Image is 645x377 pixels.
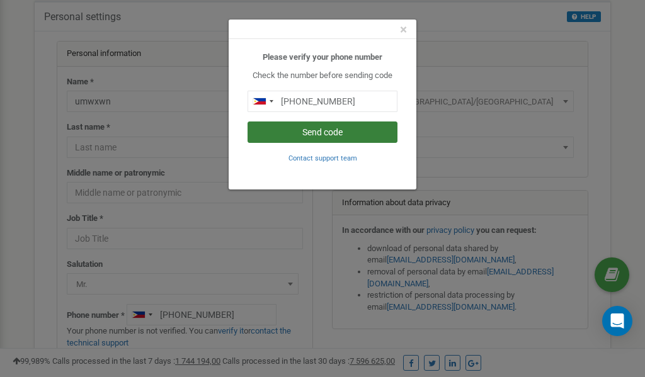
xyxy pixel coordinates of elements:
[248,91,277,111] div: Telephone country code
[288,154,357,162] small: Contact support team
[263,52,382,62] b: Please verify your phone number
[602,306,632,336] div: Open Intercom Messenger
[400,22,407,37] span: ×
[400,23,407,37] button: Close
[288,153,357,162] a: Contact support team
[248,91,397,112] input: 0905 123 4567
[248,121,397,143] button: Send code
[248,70,397,82] p: Check the number before sending code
